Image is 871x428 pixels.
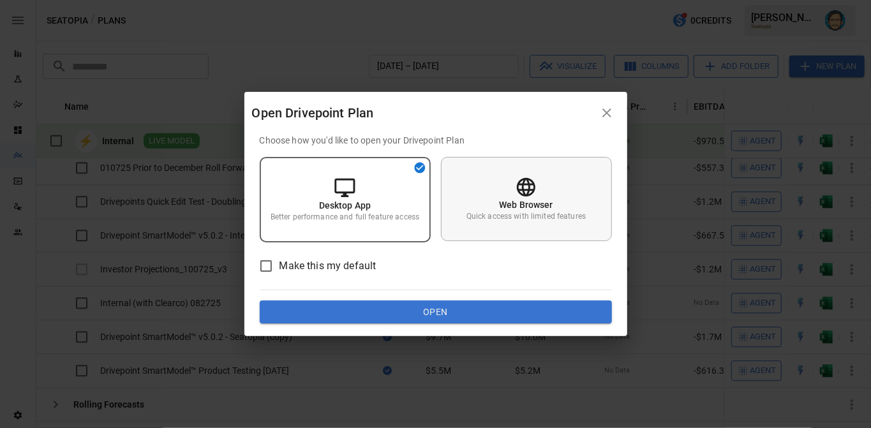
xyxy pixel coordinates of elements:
[319,199,371,212] p: Desktop App
[279,258,376,274] span: Make this my default
[466,211,586,222] p: Quick access with limited features
[271,212,419,223] p: Better performance and full feature access
[260,300,612,323] button: Open
[260,134,612,147] p: Choose how you'd like to open your Drivepoint Plan
[252,103,594,123] div: Open Drivepoint Plan
[499,198,553,211] p: Web Browser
